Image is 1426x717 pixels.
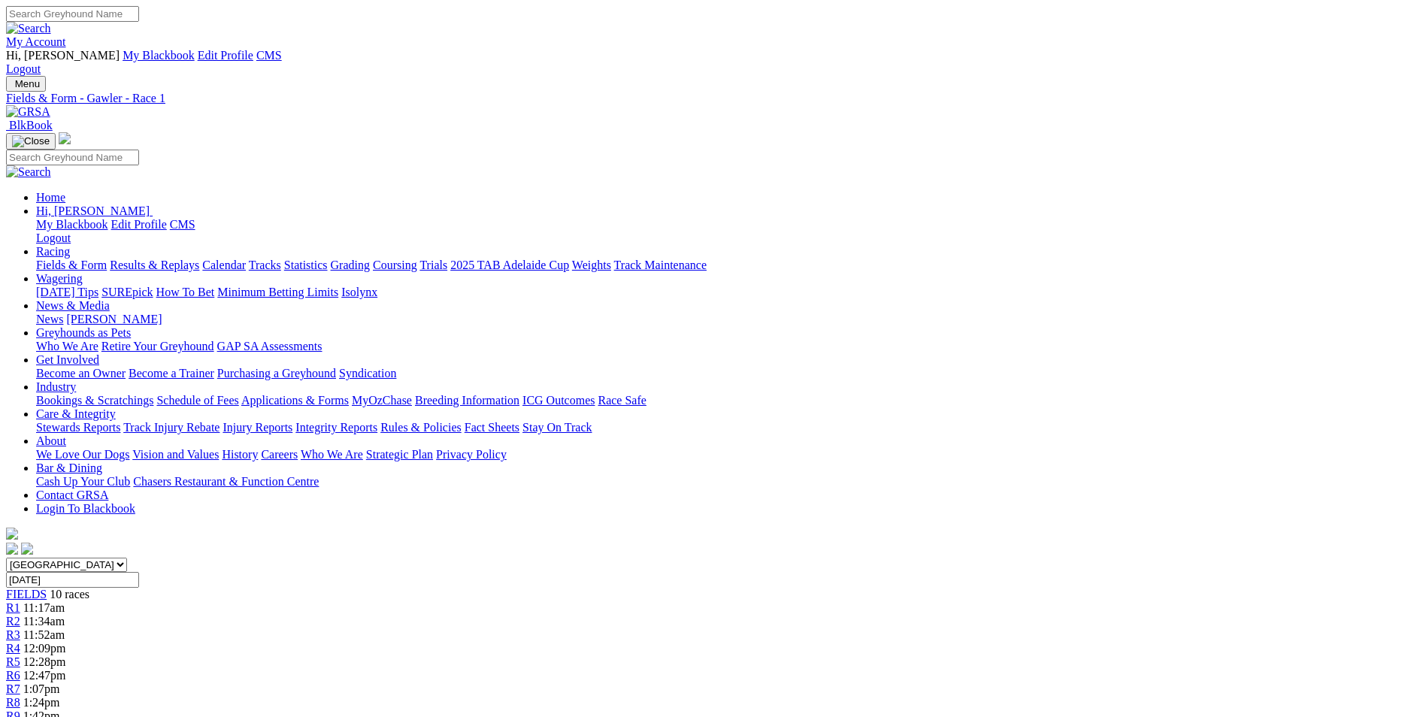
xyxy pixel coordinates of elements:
button: Toggle navigation [6,133,56,150]
a: How To Bet [156,286,215,298]
a: Who We Are [301,448,363,461]
a: CMS [256,49,282,62]
input: Select date [6,572,139,588]
div: Greyhounds as Pets [36,340,1420,353]
a: News [36,313,63,325]
a: Applications & Forms [241,394,349,407]
a: [PERSON_NAME] [66,313,162,325]
a: Edit Profile [198,49,253,62]
a: Login To Blackbook [36,502,135,515]
a: Results & Replays [110,259,199,271]
a: Get Involved [36,353,99,366]
a: Isolynx [341,286,377,298]
div: Industry [36,394,1420,407]
div: Care & Integrity [36,421,1420,434]
a: Care & Integrity [36,407,116,420]
a: Logout [36,231,71,244]
span: 11:52am [23,628,65,641]
a: R1 [6,601,20,614]
img: logo-grsa-white.png [59,132,71,144]
a: Weights [572,259,611,271]
a: Race Safe [598,394,646,407]
a: Grading [331,259,370,271]
input: Search [6,6,139,22]
div: Bar & Dining [36,475,1420,489]
a: SUREpick [101,286,153,298]
a: 2025 TAB Adelaide Cup [450,259,569,271]
a: My Blackbook [36,218,108,231]
a: R2 [6,615,20,628]
a: Trials [419,259,447,271]
a: Become an Owner [36,367,126,380]
a: R4 [6,642,20,655]
span: R6 [6,669,20,682]
a: Logout [6,62,41,75]
a: Track Injury Rebate [123,421,220,434]
a: Fields & Form - Gawler - Race 1 [6,92,1420,105]
a: R8 [6,696,20,709]
a: Calendar [202,259,246,271]
a: News & Media [36,299,110,312]
a: Statistics [284,259,328,271]
a: Purchasing a Greyhound [217,367,336,380]
a: Contact GRSA [36,489,108,501]
span: 11:34am [23,615,65,628]
a: Edit Profile [111,218,167,231]
a: Fields & Form [36,259,107,271]
span: 12:47pm [23,669,66,682]
a: History [222,448,258,461]
a: Wagering [36,272,83,285]
a: Syndication [339,367,396,380]
a: About [36,434,66,447]
a: Integrity Reports [295,421,377,434]
a: Fact Sheets [465,421,519,434]
a: [DATE] Tips [36,286,98,298]
a: Industry [36,380,76,393]
span: 12:28pm [23,655,66,668]
a: Bookings & Scratchings [36,394,153,407]
img: logo-grsa-white.png [6,528,18,540]
div: About [36,448,1420,461]
a: FIELDS [6,588,47,601]
a: Stay On Track [522,421,592,434]
img: Search [6,22,51,35]
span: 1:07pm [23,682,60,695]
a: Cash Up Your Club [36,475,130,488]
img: twitter.svg [21,543,33,555]
img: GRSA [6,105,50,119]
span: BlkBook [9,119,53,132]
a: Vision and Values [132,448,219,461]
span: 12:09pm [23,642,66,655]
span: 10 races [50,588,89,601]
div: My Account [6,49,1420,76]
div: Racing [36,259,1420,272]
a: Become a Trainer [129,367,214,380]
a: BlkBook [6,119,53,132]
span: Menu [15,78,40,89]
a: Retire Your Greyhound [101,340,214,352]
a: We Love Our Dogs [36,448,129,461]
a: Greyhounds as Pets [36,326,131,339]
span: R5 [6,655,20,668]
a: Strategic Plan [366,448,433,461]
span: Hi, [PERSON_NAME] [6,49,120,62]
a: R7 [6,682,20,695]
a: R3 [6,628,20,641]
div: Wagering [36,286,1420,299]
a: GAP SA Assessments [217,340,322,352]
a: Schedule of Fees [156,394,238,407]
a: Tracks [249,259,281,271]
a: Home [36,191,65,204]
img: Search [6,165,51,179]
a: Who We Are [36,340,98,352]
a: Injury Reports [223,421,292,434]
a: Careers [261,448,298,461]
a: Breeding Information [415,394,519,407]
div: Hi, [PERSON_NAME] [36,218,1420,245]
